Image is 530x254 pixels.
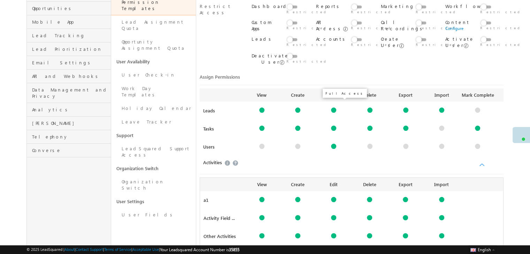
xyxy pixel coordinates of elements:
[352,178,387,191] div: Delete
[381,3,414,13] div: Marketing
[445,25,479,32] a: Configure
[111,162,195,175] a: Organization Switch
[111,35,195,55] a: Opportunity Assignment Quota
[32,87,109,99] span: Data Management and Privacy
[76,247,103,252] a: Contact Support
[203,215,235,221] span: Activity Field ...
[32,5,109,11] span: Opportunities
[445,3,479,13] div: Workflow
[316,178,352,191] div: Edit
[229,247,239,252] span: 35855
[111,208,195,222] a: User Fields
[280,88,316,102] div: Create
[32,46,109,52] span: Lead Prioritization
[387,178,423,191] div: Export
[111,115,195,129] a: Leave Tracker
[280,178,316,191] div: Create
[32,134,109,140] span: Telephony
[27,144,111,157] a: Converse
[244,178,280,191] div: View
[200,233,244,243] div: Other Activities
[111,68,195,82] a: User Check-in
[252,19,285,32] div: Custom Apps
[111,15,195,35] a: Lead Assignment Quota
[104,247,131,252] a: Terms of Service
[381,19,414,32] div: Call Recordings
[325,91,364,96] p: Full Access
[200,70,296,82] div: Assign Permissions
[111,142,195,162] a: LeadSquared Support Access
[27,130,111,144] a: Telephony
[352,88,387,102] div: Delete
[469,245,497,254] button: English
[32,59,109,66] span: Email Settings
[27,29,111,42] a: Lead Tracking
[423,178,459,191] div: Import
[200,108,244,117] div: Leads
[27,15,111,29] a: Mobile App
[111,129,195,142] a: Support
[64,247,75,252] a: About
[32,120,109,126] span: [PERSON_NAME]
[32,32,109,39] span: Lead Tracking
[445,19,479,32] div: Content
[27,117,111,130] a: [PERSON_NAME]
[203,197,208,203] span: a1
[252,53,285,65] div: Deactivate User
[111,55,195,68] a: User Availability
[478,247,491,252] span: English
[200,1,244,16] div: Restrict Access
[200,159,222,169] div: Activities
[200,126,244,135] div: Tasks
[316,88,352,102] div: Edit
[388,88,424,102] div: Export
[32,147,109,153] span: Converse
[460,88,496,102] div: Mark Complete
[244,88,280,102] div: View
[200,144,244,153] div: Users
[252,3,285,13] div: Dashboard
[381,36,414,48] div: Create User
[27,83,111,103] a: Data Management and Privacy
[160,247,239,252] span: Your Leadsquared Account Number is
[252,36,285,46] div: Leads
[27,42,111,56] a: Lead Prioritization
[316,36,350,46] div: Accounts
[111,175,195,195] a: Organization Switch
[27,56,111,70] a: Email Settings
[424,88,460,102] div: Import
[32,73,109,79] span: API and Webhooks
[27,103,111,117] a: Analytics
[26,246,239,253] span: © 2025 LeadSquared | | | | |
[316,19,350,32] div: API Access
[445,36,479,48] div: Activate User
[111,82,195,102] a: Work Day Templates
[111,102,195,115] a: Holiday Calendar
[27,2,111,15] a: Opportunities
[32,106,109,113] span: Analytics
[27,70,111,83] a: API and Webhooks
[316,3,350,13] div: Reports
[32,19,109,25] span: Mobile App
[132,247,159,252] a: Acceptable Use
[111,195,195,208] a: User Settings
